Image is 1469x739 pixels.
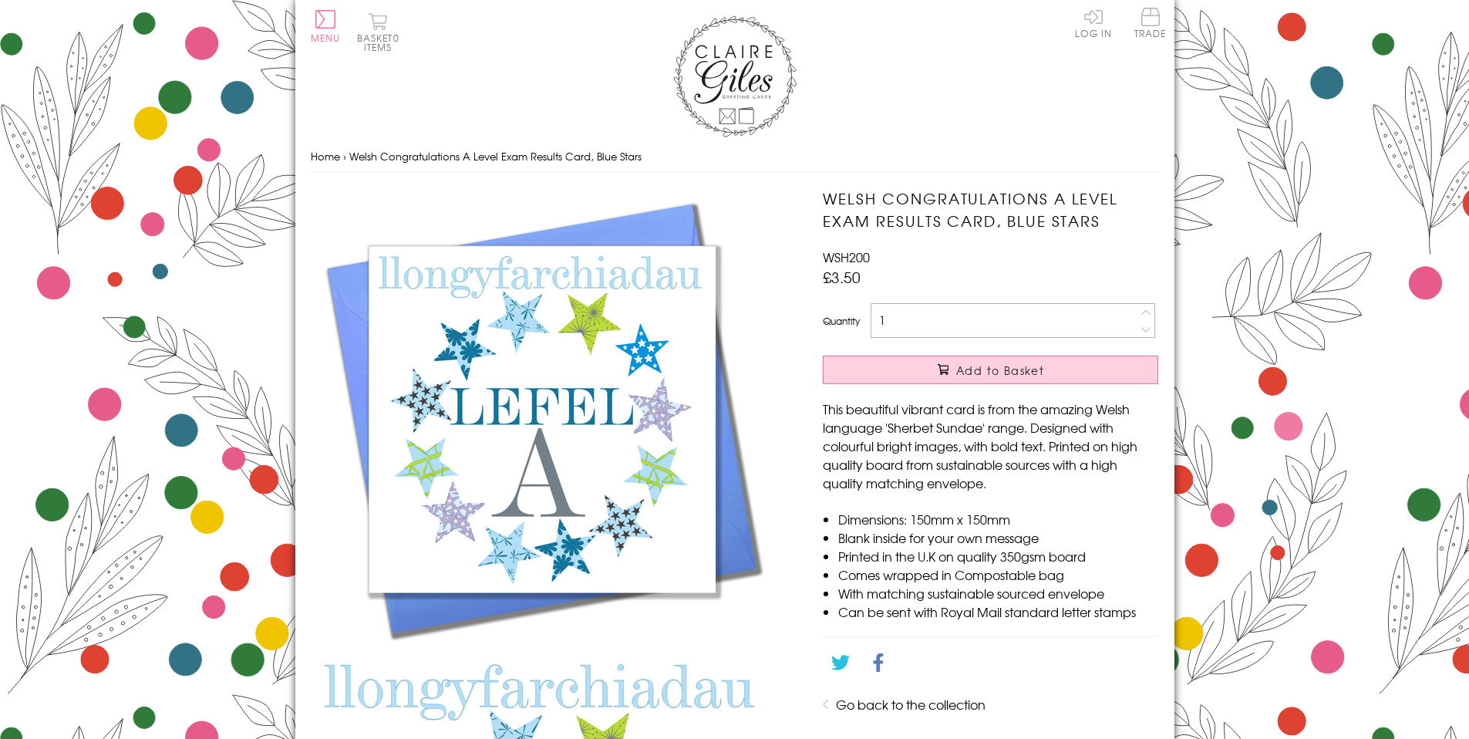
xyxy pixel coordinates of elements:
[1134,8,1167,41] a: Trade
[823,187,1158,232] h1: Welsh Congratulations A Level Exam Results Card, Blue Stars
[838,584,1158,602] li: With matching sustainable sourced envelope
[823,400,1158,492] p: This beautiful vibrant card is from the amazing Welsh language 'Sherbet Sundae' range. Designed w...
[311,149,340,164] a: Home
[343,149,346,164] span: ›
[311,141,1159,173] nav: breadcrumbs
[823,356,1158,384] button: Add to Basket
[311,31,341,45] span: Menu
[838,547,1158,565] li: Printed in the U.K on quality 350gsm board
[838,528,1158,547] li: Blank inside for your own message
[349,149,642,164] span: Welsh Congratulations A Level Exam Results Card, Blue Stars
[311,187,773,650] img: Welsh Congratulations A Level Exam Results Card, Blue Stars
[357,12,399,52] button: Basket0 items
[956,363,1044,378] span: Add to Basket
[838,510,1158,528] li: Dimensions: 150mm x 150mm
[836,695,986,714] a: Go back to the collection
[1134,8,1167,38] span: Trade
[311,10,341,42] button: Menu
[1075,8,1112,38] a: Log In
[838,602,1158,621] li: Can be sent with Royal Mail standard letter stamps
[823,314,860,328] label: Quantity
[823,248,870,266] span: WSH200
[838,565,1158,584] li: Comes wrapped in Compostable bag
[673,15,797,137] img: Claire Giles Greetings Cards
[364,31,399,54] span: 0 items
[823,266,861,288] span: £3.50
